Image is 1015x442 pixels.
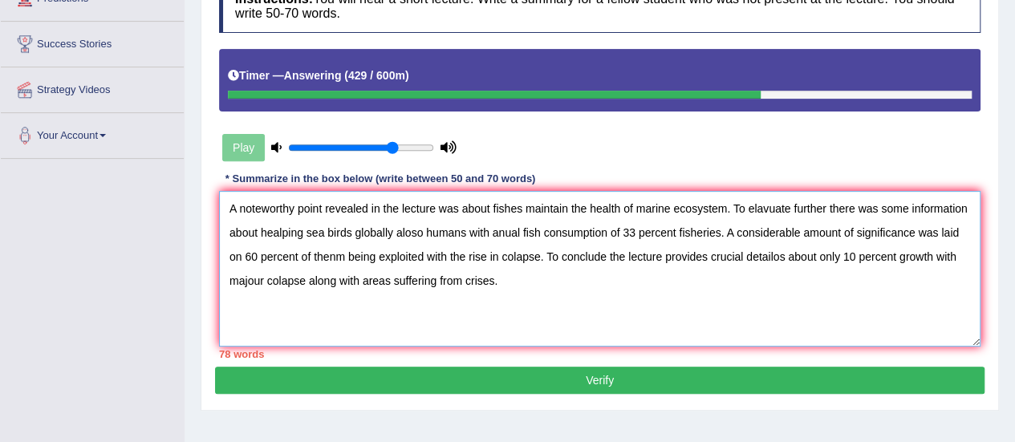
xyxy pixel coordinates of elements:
h5: Timer — [228,70,408,82]
button: Verify [215,367,985,394]
b: ) [405,69,409,82]
a: Your Account [1,113,184,153]
b: 429 / 600m [348,69,405,82]
div: 78 words [219,347,980,362]
b: Answering [284,69,342,82]
a: Strategy Videos [1,67,184,107]
a: Success Stories [1,22,184,62]
b: ( [344,69,348,82]
div: * Summarize in the box below (write between 50 and 70 words) [219,172,542,187]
